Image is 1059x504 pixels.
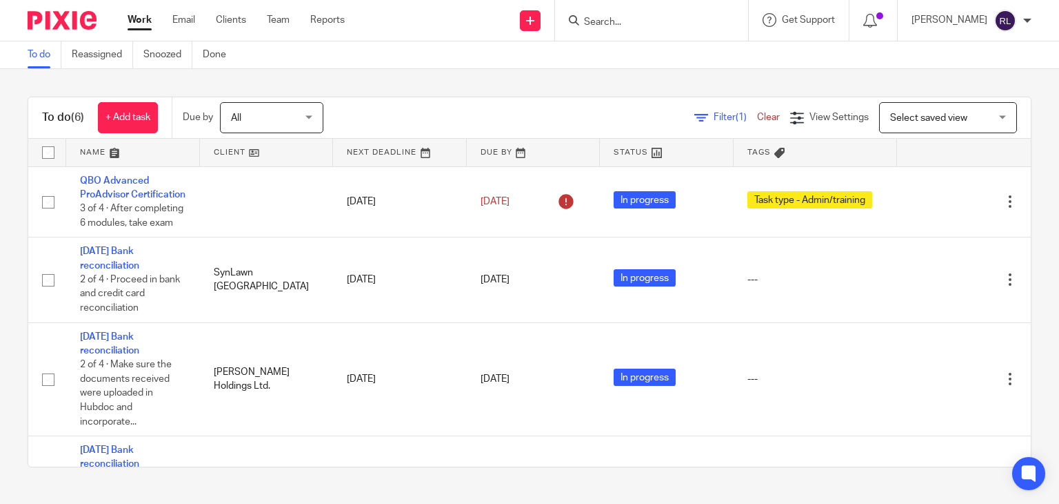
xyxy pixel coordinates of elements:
a: [DATE] Bank reconciliation [80,246,139,270]
input: Search [583,17,707,29]
a: Team [267,13,290,27]
span: Tags [747,148,771,156]
td: [PERSON_NAME] Holdings Ltd. [200,322,334,436]
span: In progress [614,269,676,287]
td: [DATE] [333,166,467,238]
div: --- [747,273,883,287]
a: To do [28,41,61,68]
div: --- [747,372,883,386]
a: Reports [310,13,345,27]
a: Done [203,41,236,68]
span: In progress [614,191,676,209]
a: Email [172,13,195,27]
span: Get Support [782,15,835,25]
td: [DATE] [333,238,467,322]
span: In progress [614,369,676,386]
img: Pixie [28,11,97,30]
span: Filter [714,113,757,122]
a: Reassigned [72,41,133,68]
span: 2 of 4 · Make sure the documents received were uploaded in Hubdoc and incorporate... [80,360,172,427]
span: Task type - Admin/training [747,191,872,209]
span: 3 of 4 · After completing 6 modules, take exam [80,204,183,228]
a: [DATE] Bank reconciliation [80,332,139,356]
span: Select saved view [890,113,967,123]
p: Due by [183,110,213,124]
span: 2 of 4 · Proceed in bank and credit card reconciliation [80,275,180,313]
span: [DATE] [481,374,510,384]
a: Clear [757,113,780,122]
a: + Add task [98,102,158,133]
a: Clients [216,13,246,27]
a: Snoozed [143,41,192,68]
img: svg%3E [994,10,1016,32]
a: QBO Advanced ProAdvisor Certification [80,176,185,200]
a: [DATE] Bank reconciliation [80,445,139,469]
a: Work [128,13,152,27]
span: (6) [71,112,84,123]
span: (1) [736,113,747,122]
h1: To do [42,110,84,125]
p: [PERSON_NAME] [911,13,987,27]
span: [DATE] [481,275,510,284]
span: View Settings [809,113,869,122]
td: [DATE] [333,322,467,436]
span: All [231,113,241,123]
span: [DATE] [481,197,510,206]
td: SynLawn [GEOGRAPHIC_DATA] [200,238,334,322]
